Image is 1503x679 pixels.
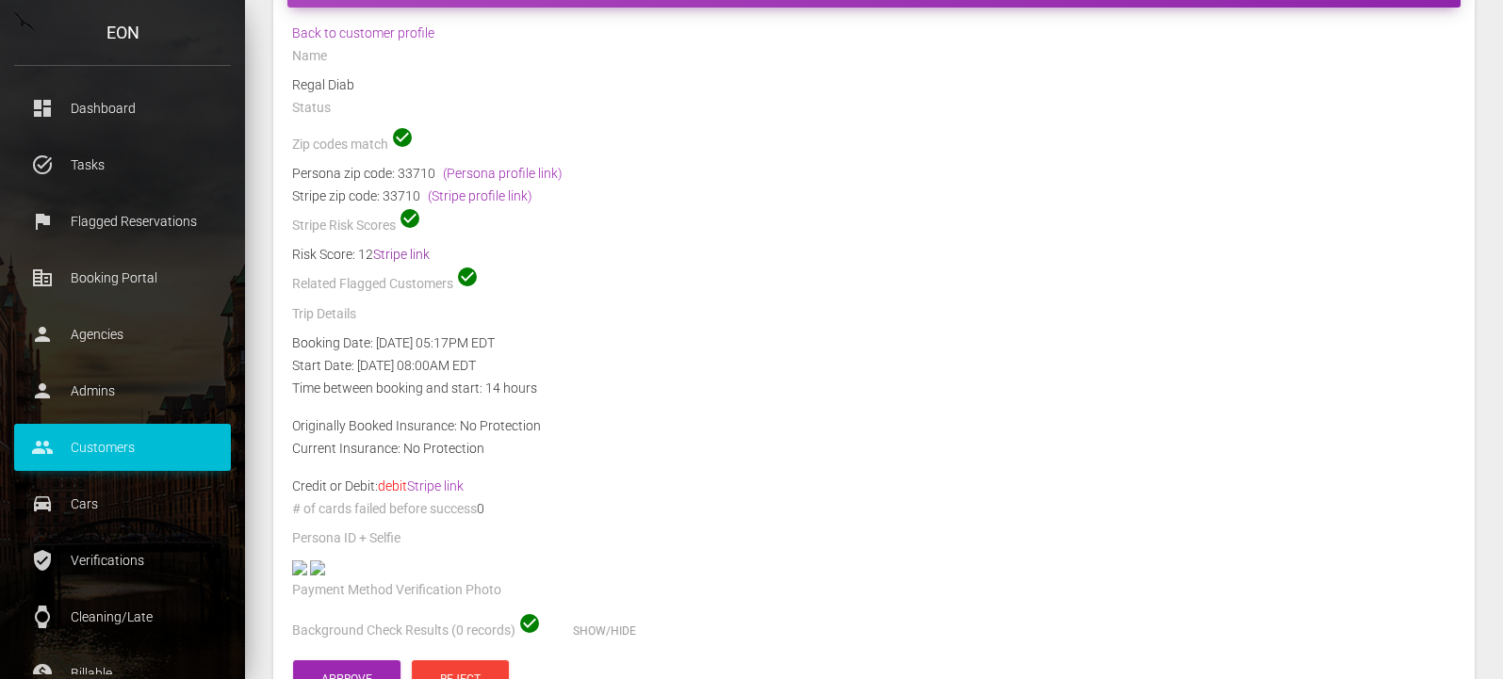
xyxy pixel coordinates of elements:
span: check_circle [518,612,541,635]
div: 0 [278,497,1470,526]
p: Verifications [28,546,217,574]
div: Risk Score: 12 [292,243,1456,266]
div: Stripe zip code: 33710 [292,185,1456,207]
img: b10145-legacy-shared-us-central1%2Fselfiefile%2Fimage%2F952560570%2Fshrine_processed%2Ffbb3ef76e5... [310,560,325,575]
label: Stripe Risk Scores [292,217,396,235]
div: Time between booking and start: 14 hours [278,377,1470,399]
img: photo1.jpg [292,560,307,575]
p: Cars [28,490,217,518]
span: check_circle [456,266,479,288]
p: Cleaning/Late [28,603,217,631]
a: Stripe link [407,478,464,493]
a: person Admins [14,367,231,414]
a: drive_eta Cars [14,480,231,527]
p: Dashboard [28,94,217,122]
div: Persona zip code: 33710 [292,162,1456,185]
label: # of cards failed before success [292,500,477,519]
label: Status [292,99,331,118]
div: Credit or Debit: [278,475,1470,497]
a: people Customers [14,424,231,471]
label: Name [292,47,327,66]
a: corporate_fare Booking Portal [14,254,231,301]
div: Current Insurance: No Protection [278,437,1470,460]
a: person Agencies [14,311,231,358]
div: Originally Booked Insurance: No Protection [278,414,1470,437]
span: check_circle [399,207,421,230]
a: (Stripe profile link) [428,188,532,203]
button: Show/Hide [545,612,664,651]
a: task_alt Tasks [14,141,231,188]
a: Stripe link [373,247,430,262]
p: Booking Portal [28,264,217,292]
div: Booking Date: [DATE] 05:17PM EDT [278,331,1470,354]
p: Agencies [28,320,217,348]
label: Payment Method Verification Photo [292,581,501,600]
label: Persona ID + Selfie [292,529,400,548]
a: verified_user Verifications [14,537,231,584]
a: watch Cleaning/Late [14,593,231,640]
label: Related Flagged Customers [292,275,453,294]
label: Zip codes match [292,136,388,154]
div: Regal Diab [278,73,1470,96]
label: Trip Details [292,305,356,324]
span: check_circle [391,126,414,149]
p: Tasks [28,151,217,179]
a: (Persona profile link) [443,166,563,181]
p: Admins [28,377,217,405]
p: Customers [28,433,217,461]
a: Back to customer profile [292,25,434,40]
a: flag Flagged Reservations [14,198,231,245]
span: debit [378,478,464,493]
div: Start Date: [DATE] 08:00AM EDT [278,354,1470,377]
a: dashboard Dashboard [14,85,231,132]
label: Background Check Results (0 records) [292,622,515,640]
p: Flagged Reservations [28,207,217,235]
